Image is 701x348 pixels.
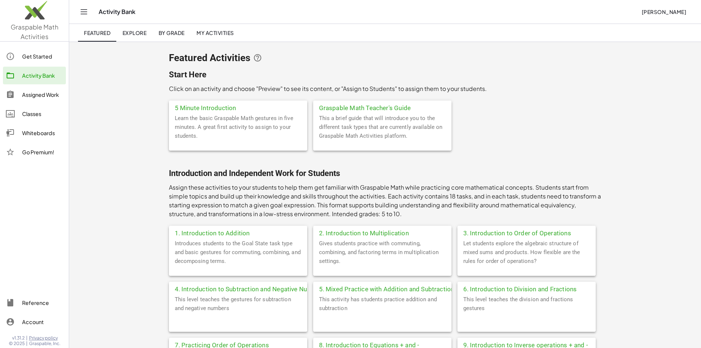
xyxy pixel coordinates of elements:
[457,295,596,332] div: This level teaches the division and fractions gestures
[641,8,686,15] span: [PERSON_NAME]
[22,109,63,118] div: Classes
[169,226,307,239] div: 1. Introduction to Addition
[26,341,28,347] span: |
[122,29,146,36] span: Explore
[169,114,307,151] div: Learn the basic Graspable Math gestures in five minutes. A great first activity to assign to your...
[9,341,25,347] span: © 2025
[313,295,452,332] div: This activity has students practice addition and subtraction
[197,29,234,36] span: My Activities
[457,239,596,276] div: Let students explore the algebraic structure of mixed sums and products. How flexible are the rul...
[3,105,66,123] a: Classes
[26,335,28,341] span: |
[313,114,452,151] div: This a brief guide that will introduce you to the different task types that are currently availab...
[169,70,602,80] h2: Start Here
[3,67,66,84] a: Activity Bank
[457,282,596,295] div: 6. Introduction to Division and Fractions
[169,101,307,114] div: 5 Minute Introduction
[12,335,25,341] span: v1.31.2
[84,29,110,36] span: Featured
[169,183,602,218] p: Assign these activities to your students to help them get familiar with Graspable Math while prac...
[169,239,307,276] div: Introduces students to the Goal State task type and basic gestures for commuting, combining, and ...
[29,341,60,347] span: Graspable, Inc.
[22,90,63,99] div: Assigned Work
[29,335,60,341] a: Privacy policy
[22,148,63,157] div: Go Premium!
[22,71,63,80] div: Activity Bank
[169,168,602,179] h2: Introduction and Independent Work for Students
[22,298,63,307] div: Reference
[169,84,602,93] p: Click on an activity and choose "Preview" to see its content, or "Assign to Students" to assign t...
[3,86,66,103] a: Assigned Work
[22,52,63,61] div: Get Started
[22,317,63,326] div: Account
[313,239,452,276] div: Gives students practice with commuting, combining, and factoring terms in multiplication settings.
[313,226,452,239] div: 2. Introduction to Multiplication
[78,6,90,18] button: Toggle navigation
[169,295,307,332] div: This level teaches the gestures for subtraction and negative numbers
[313,101,452,114] div: Graspable Math Teacher's Guide
[457,226,596,239] div: 3. Introduction to Order of Operations
[635,5,692,18] button: [PERSON_NAME]
[169,282,307,295] div: 4. Introduction to Subtraction and Negative Numbers
[169,53,250,63] span: Featured Activities
[3,48,66,65] a: Get Started
[22,129,63,137] div: Whiteboards
[11,23,59,41] span: Graspable Math Activities
[3,313,66,331] a: Account
[313,282,452,295] div: 5. Mixed Practice with Addition and Subtraction
[3,294,66,312] a: Reference
[3,124,66,142] a: Whiteboards
[158,29,184,36] span: By Grade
